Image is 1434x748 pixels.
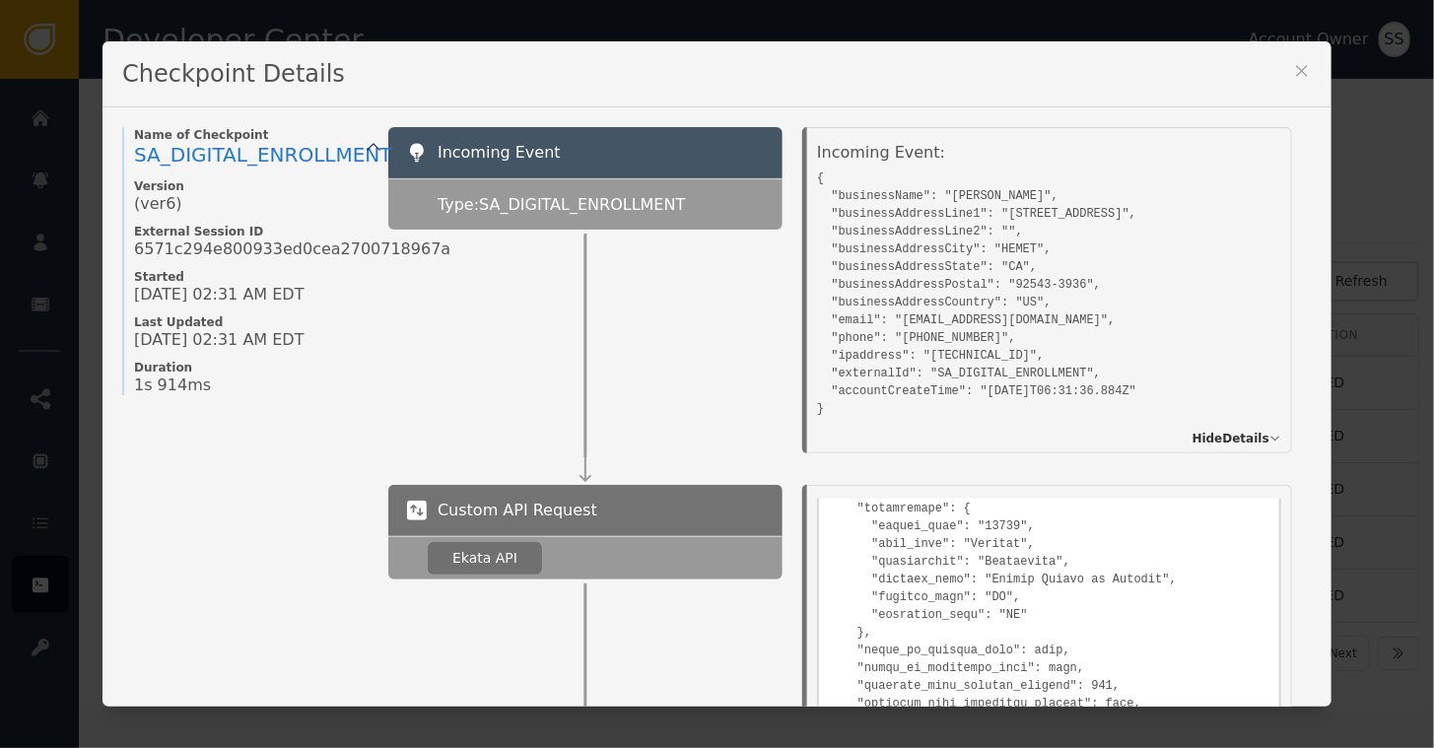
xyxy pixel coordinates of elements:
a: SA_DIGITAL_ENROLLMENT [134,143,369,169]
div: Incoming Event: [817,141,1281,165]
span: Started [134,269,369,285]
span: (ver 6 ) [134,194,182,214]
span: Type: SA_DIGITAL_ENROLLMENT [438,193,685,217]
div: Ekata API [452,548,517,569]
span: External Session ID [134,224,369,239]
div: Checkpoint Details [102,41,1332,107]
span: Last Updated [134,314,369,330]
span: 6571c294e800933ed0cea2700718967a [134,239,450,259]
span: Incoming Event [438,143,561,162]
pre: { "businessName": "[PERSON_NAME]", "businessAddressLine1": "[STREET_ADDRESS]", "businessAddressLi... [817,165,1281,418]
span: 1s 914ms [134,375,211,395]
span: Hide Details [1193,430,1269,447]
span: [DATE] 02:31 AM EDT [134,285,304,305]
span: [DATE] 02:31 AM EDT [134,330,304,350]
span: SA_DIGITAL_ENROLLMENT [134,143,392,167]
span: Custom API Request [438,499,597,522]
span: Version [134,178,369,194]
span: Duration [134,360,369,375]
span: Name of Checkpoint [134,127,369,143]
